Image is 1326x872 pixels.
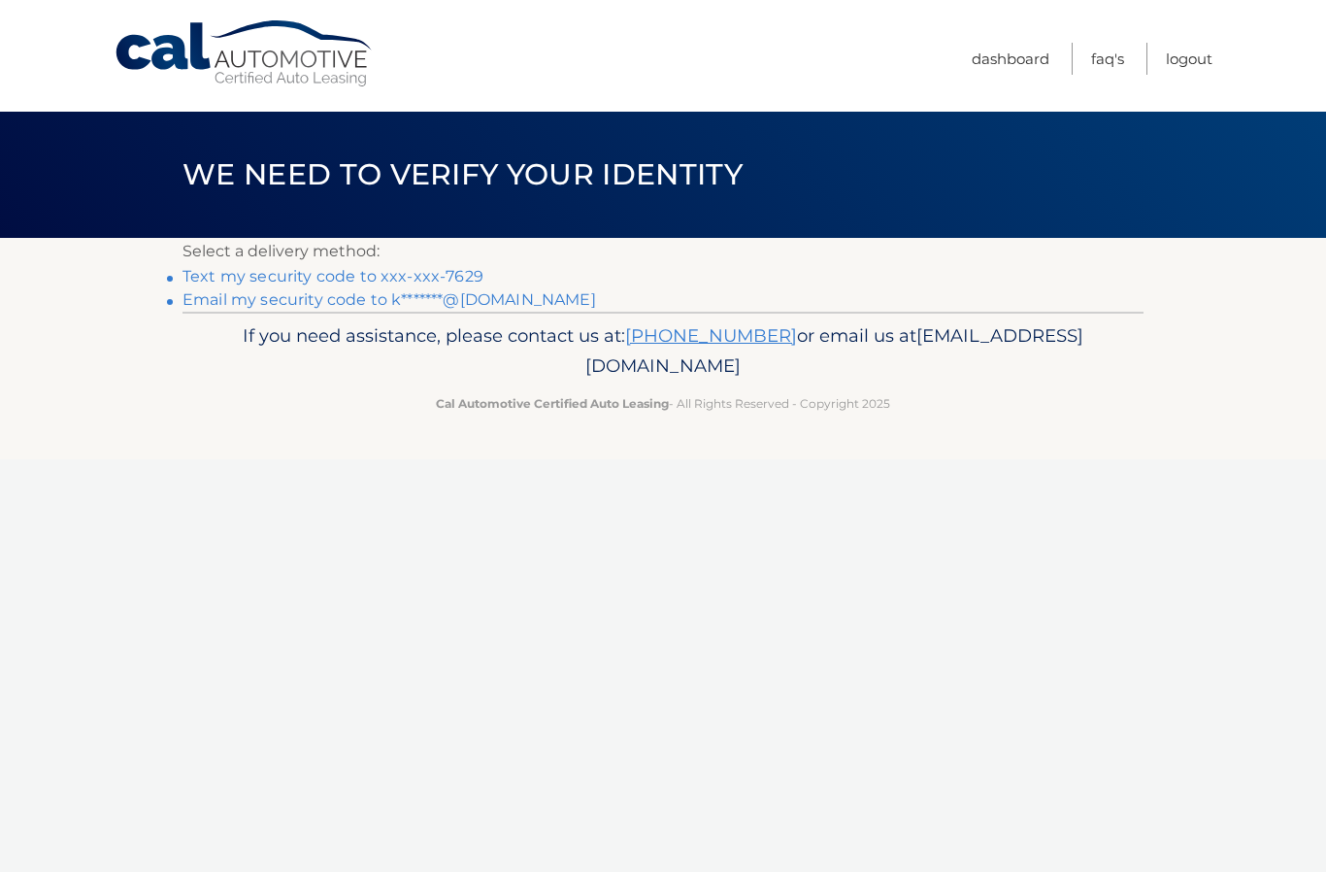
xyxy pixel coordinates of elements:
[625,324,797,347] a: [PHONE_NUMBER]
[195,320,1131,383] p: If you need assistance, please contact us at: or email us at
[114,19,376,88] a: Cal Automotive
[1091,43,1124,75] a: FAQ's
[182,156,743,192] span: We need to verify your identity
[195,393,1131,414] p: - All Rights Reserved - Copyright 2025
[182,267,483,285] a: Text my security code to xxx-xxx-7629
[1166,43,1212,75] a: Logout
[182,238,1144,265] p: Select a delivery method:
[436,396,669,411] strong: Cal Automotive Certified Auto Leasing
[972,43,1049,75] a: Dashboard
[182,290,596,309] a: Email my security code to k*******@[DOMAIN_NAME]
